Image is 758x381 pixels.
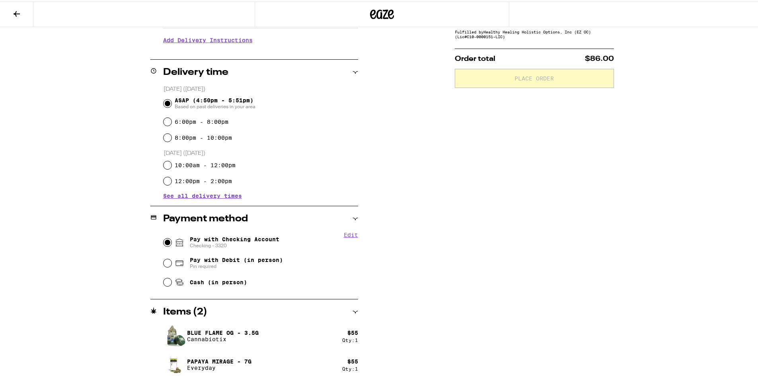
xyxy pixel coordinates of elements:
[190,241,279,247] span: Checking - 3320
[175,117,228,123] label: 6:00pm - 8:00pm
[175,176,232,183] label: 12:00pm - 2:00pm
[187,363,251,369] p: Everyday
[163,323,185,346] img: Blue Flame OG - 3.5g
[163,191,242,197] button: See all delivery times
[175,102,255,108] span: Based on past deliveries in your area
[190,277,247,284] span: Cash (in person)
[163,66,228,76] h2: Delivery time
[5,6,57,12] span: Hi. Need any help?
[190,255,283,262] span: Pay with Debit (in person)
[585,54,614,61] span: $86.00
[175,133,232,139] label: 8:00pm - 10:00pm
[347,328,358,334] div: $ 55
[455,67,614,86] button: Place Order
[455,54,495,61] span: Order total
[347,357,358,363] div: $ 55
[164,84,358,92] p: [DATE] ([DATE])
[163,306,207,315] h2: Items ( 2 )
[187,328,259,334] p: Blue Flame OG - 3.5g
[190,234,279,247] span: Pay with Checking Account
[187,357,251,363] p: Papaya Mirage - 7g
[163,29,358,48] h3: Add Delivery Instructions
[342,336,358,341] div: Qty: 1
[455,28,614,37] div: Fulfilled by Healthy Healing Holistic Options, Inc (EZ OC) (Lic# C10-0000151-LIC )
[190,262,283,268] span: Pin required
[164,148,358,156] p: [DATE] ([DATE])
[342,365,358,370] div: Qty: 1
[163,213,248,222] h2: Payment method
[514,74,554,80] span: Place Order
[187,334,259,341] p: Cannabiotix
[175,160,236,167] label: 10:00am - 12:00pm
[163,48,358,54] p: We'll contact you at [PHONE_NUMBER] when we arrive
[175,96,255,108] span: ASAP (4:50pm - 5:51pm)
[344,230,358,236] button: Edit
[163,352,185,374] img: Papaya Mirage - 7g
